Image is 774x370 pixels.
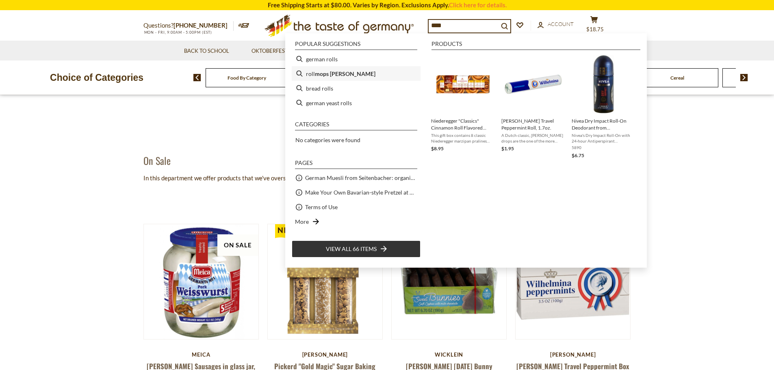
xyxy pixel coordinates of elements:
a: Terms of Use [305,202,338,212]
img: Wicklein Easter Bunny Chocolate Glazed Cookies, 6.7 oz - SALE [392,224,507,339]
li: Terms of Use [292,200,421,214]
li: Nivea Dry Impact Roll-On Deodorant from Germany 1.75 fl.oz [568,52,639,163]
h1: On Sale [143,154,171,167]
a: Food By Category [228,75,266,81]
img: Wilhelmina Peppermint Roll [504,55,563,114]
button: $18.75 [582,16,607,36]
li: Make Your Own Bavarian-style Pretzel at Home [292,185,421,200]
p: In this department we offer products that we've overstocked or which approach the best by date at... [143,173,631,183]
a: Account [538,20,574,29]
a: Click here for details. [449,1,507,9]
a: German Muesli from Seitenbacher: organic and natural food at its best. [305,173,417,182]
li: german rolls [292,52,421,66]
a: Oktoberfest [251,47,293,56]
span: View all 66 items [326,245,377,253]
li: German Muesli from Seitenbacher: organic and natural food at its best. [292,171,421,185]
span: 5890 [572,145,635,150]
span: No categories were found [295,136,360,143]
li: Products [431,41,640,50]
span: Account [548,21,574,27]
li: Pages [295,160,417,169]
div: Meica [143,351,259,358]
span: [PERSON_NAME] Travel Peppermint Roll, 1.7oz. [501,117,565,131]
span: A Dutch classic, [PERSON_NAME] drops are the one of the more famous peppermints hailing from [GEO... [501,132,565,144]
span: Niederegger "Classics" Cinnamon Roll Flavored Marzipan Pralines in Gift Box, 8pc, 100g [431,117,495,131]
li: german yeast rolls [292,95,421,110]
img: Niederegger Classic Cinnamon Roll Marzipan Pralines in Gift Box [434,55,492,114]
a: Nivea Dry Impact Roll-On Deodorant from [GEOGRAPHIC_DATA] 1.75 fl.ozNivea's Dry Impact Roll-On wi... [572,55,635,160]
span: Nivea's Dry Impact Roll-On with 24-hour Antiperspirant protection, keeps you dry all day long. It... [572,132,635,144]
a: Wilhelmina Peppermint Roll[PERSON_NAME] Travel Peppermint Roll, 1.7oz.A Dutch classic, [PERSON_NA... [501,55,565,160]
img: Wilhelmina Travel Peppermint Box 3.5 oz. - SALE [516,224,631,339]
span: Nivea Dry Impact Roll-On Deodorant from [GEOGRAPHIC_DATA] 1.75 fl.oz [572,117,635,131]
p: Questions? [143,20,234,31]
span: $1.95 [501,145,514,151]
li: Niederegger "Classics" Cinnamon Roll Flavored Marzipan Pralines in Gift Box, 8pc, 100g [428,52,498,163]
a: Back to School [184,47,229,56]
b: mops [PERSON_NAME] [315,69,375,78]
li: bread rolls [292,81,421,95]
img: Pickerd "Gold Magic" Sugar Baking Decoration, 3 pack, 70g [268,224,383,339]
div: [PERSON_NAME] [515,351,631,358]
span: $6.75 [572,152,584,158]
img: previous arrow [193,74,201,81]
a: Cereal [670,75,684,81]
span: MON - FRI, 9:00AM - 5:00PM (EST) [143,30,212,35]
li: View all 66 items [292,240,421,257]
a: Niederegger Classic Cinnamon Roll Marzipan Pralines in Gift BoxNiederegger "Classics" Cinnamon Ro... [431,55,495,160]
li: Categories [295,121,417,130]
div: Instant Search Results [285,33,647,267]
li: Wilhelmina Travel Peppermint Roll, 1.7oz. [498,52,568,163]
li: More [292,214,421,229]
img: Meica Weisswurst Sausages in glass jar, 12 oz. - SALE [144,224,259,339]
a: [PHONE_NUMBER] [173,22,228,29]
div: Wicklein [391,351,507,358]
span: $8.95 [431,145,444,151]
img: next arrow [740,74,748,81]
span: $18.75 [586,26,604,32]
div: [PERSON_NAME] [267,351,383,358]
li: Popular suggestions [295,41,417,50]
span: This gift box contains 8 classic Niederegger marzipan pralines (total 100g) infused with cinnamon... [431,132,495,144]
li: rollmops herring [292,66,421,81]
a: Make Your Own Bavarian-style Pretzel at Home [305,188,417,197]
